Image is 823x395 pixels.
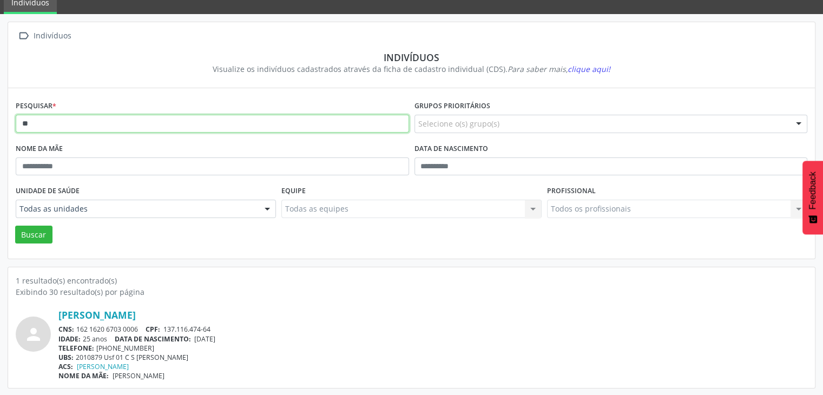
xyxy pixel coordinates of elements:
[418,118,499,129] span: Selecione o(s) grupo(s)
[58,371,109,380] span: NOME DA MÃE:
[16,183,80,200] label: Unidade de saúde
[146,325,160,334] span: CPF:
[23,63,800,75] div: Visualize os indivíduos cadastrados através da ficha de cadastro individual (CDS).
[58,353,74,362] span: UBS:
[16,141,63,157] label: Nome da mãe
[113,371,164,380] span: [PERSON_NAME]
[16,275,807,286] div: 1 resultado(s) encontrado(s)
[15,226,52,244] button: Buscar
[58,325,807,334] div: 162 1620 6703 0006
[58,325,74,334] span: CNS:
[58,309,136,321] a: [PERSON_NAME]
[58,334,807,344] div: 25 anos
[194,334,215,344] span: [DATE]
[19,203,254,214] span: Todas as unidades
[58,353,807,362] div: 2010879 Usf 01 C S [PERSON_NAME]
[547,183,596,200] label: Profissional
[414,98,490,115] label: Grupos prioritários
[568,64,610,74] span: clique aqui!
[23,51,800,63] div: Indivíduos
[31,28,73,44] div: Indivíduos
[163,325,210,334] span: 137.116.474-64
[16,28,73,44] a:  Indivíduos
[808,172,818,209] span: Feedback
[58,344,94,353] span: TELEFONE:
[802,161,823,234] button: Feedback - Mostrar pesquisa
[16,286,807,298] div: Exibindo 30 resultado(s) por página
[58,362,73,371] span: ACS:
[508,64,610,74] i: Para saber mais,
[16,28,31,44] i: 
[115,334,191,344] span: DATA DE NASCIMENTO:
[58,344,807,353] div: [PHONE_NUMBER]
[24,325,43,344] i: person
[414,141,488,157] label: Data de nascimento
[77,362,129,371] a: [PERSON_NAME]
[58,334,81,344] span: IDADE:
[16,98,56,115] label: Pesquisar
[281,183,306,200] label: Equipe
